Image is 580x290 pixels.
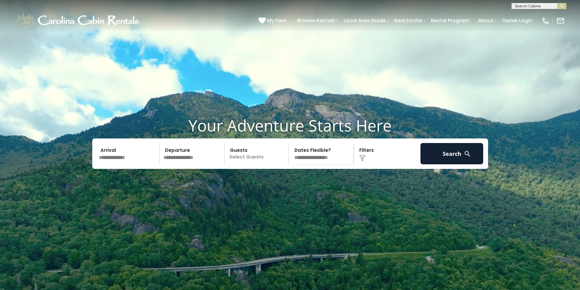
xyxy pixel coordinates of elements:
[428,15,472,26] a: Rental Program
[294,15,338,26] a: Browse Rentals
[556,16,565,25] img: mail-regular-white.png
[499,15,535,26] a: Owner Login
[5,116,575,135] h1: Your Adventure Starts Here
[541,16,550,25] img: phone-regular-white.png
[464,150,471,158] img: search-regular-white.png
[359,155,365,161] img: filter--v1.png
[341,15,388,26] a: Local Area Guide
[258,17,288,25] a: My Favs
[226,143,289,164] p: Select Guests
[391,15,425,26] a: Real Estate
[475,15,496,26] a: About
[15,12,142,30] img: White-1-1-2.png
[267,17,286,24] span: My Favs
[420,143,483,164] button: Search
